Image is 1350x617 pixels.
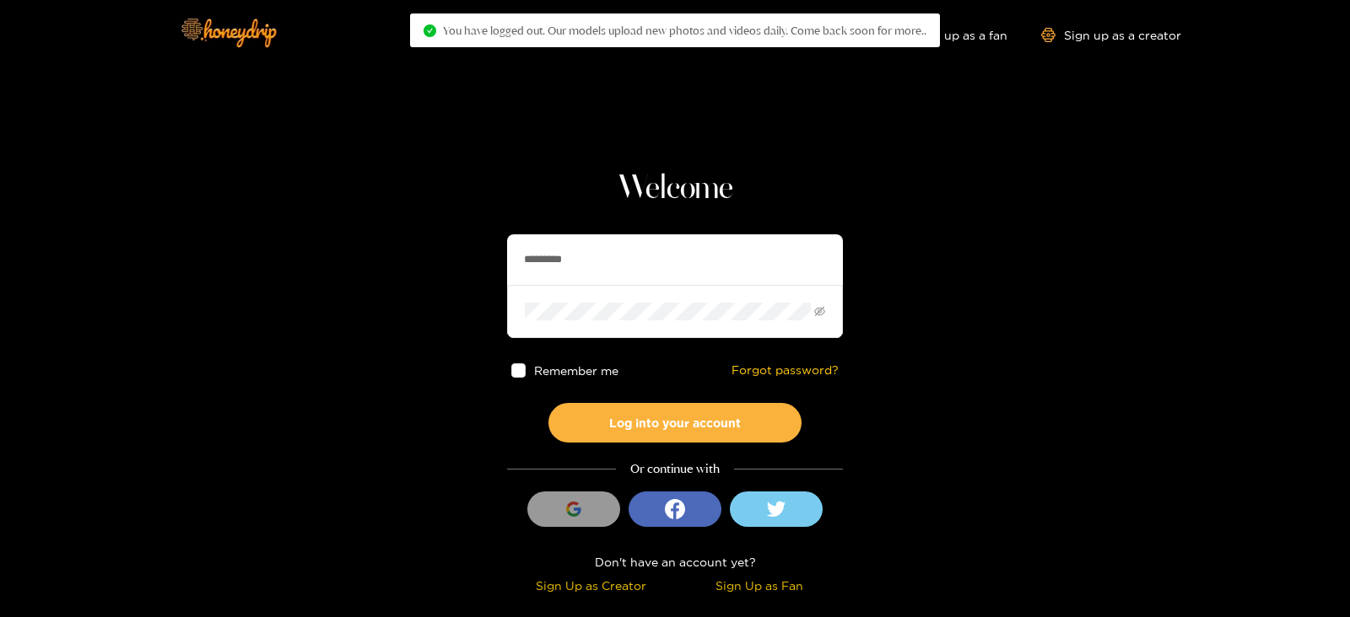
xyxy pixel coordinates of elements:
[892,28,1007,42] a: Sign up as a fan
[548,403,802,443] button: Log into your account
[534,364,618,377] span: Remember me
[679,576,839,595] div: Sign Up as Fan
[507,552,843,571] div: Don't have an account yet?
[424,24,436,37] span: check-circle
[511,576,671,595] div: Sign Up as Creator
[507,169,843,209] h1: Welcome
[814,306,825,317] span: eye-invisible
[732,363,839,378] a: Forgot password?
[507,459,843,479] div: Or continue with
[443,24,926,37] span: You have logged out. Our models upload new photos and videos daily. Come back soon for more..
[1041,28,1181,42] a: Sign up as a creator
